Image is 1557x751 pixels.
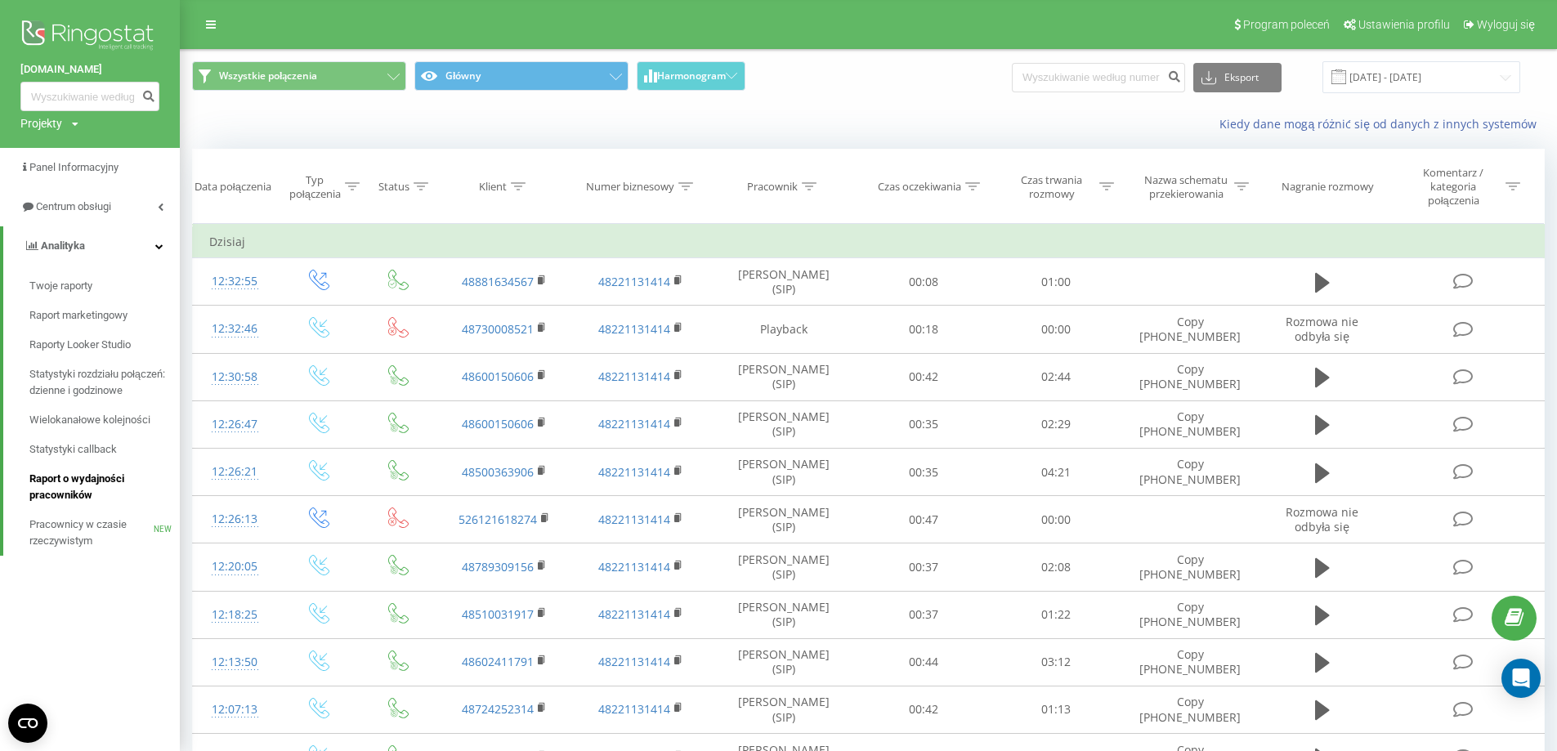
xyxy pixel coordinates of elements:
td: Copy [PHONE_NUMBER] [1121,638,1259,686]
div: Typ połączenia [289,173,341,201]
td: 00:42 [857,353,989,400]
td: [PERSON_NAME] (SIP) [709,686,857,733]
span: Rozmowa nie odbyła się [1286,314,1358,344]
span: Statystyki callback [29,441,117,458]
td: 00:08 [857,258,989,306]
img: Ringostat logo [20,16,159,57]
a: 48500363906 [462,464,534,480]
a: 48221131414 [598,559,670,574]
span: Analityka [41,239,85,252]
div: 12:26:13 [209,503,261,535]
div: 12:26:47 [209,409,261,440]
input: Wyszukiwanie według numeru [20,82,159,111]
button: Open CMP widget [8,704,47,743]
a: Wielokanałowe kolejności [29,405,180,435]
td: 00:37 [857,591,989,638]
td: 03:12 [990,638,1121,686]
span: Statystyki rozdziału połączeń: dzienne i godzinowe [29,366,172,399]
a: [DOMAIN_NAME] [20,61,159,78]
a: 48510031917 [462,606,534,622]
div: 12:30:58 [209,361,261,393]
a: 48221131414 [598,606,670,622]
button: Główny [414,61,629,91]
a: 48221131414 [598,369,670,384]
td: Copy [PHONE_NUMBER] [1121,400,1259,448]
span: Wszystkie połączenia [219,69,317,83]
div: 12:26:21 [209,456,261,488]
input: Wyszukiwanie według numeru [1012,63,1185,92]
td: 00:35 [857,449,989,496]
td: Copy [PHONE_NUMBER] [1121,686,1259,733]
td: [PERSON_NAME] (SIP) [709,353,857,400]
td: 02:29 [990,400,1121,448]
a: 48221131414 [598,654,670,669]
a: 48730008521 [462,321,534,337]
div: 12:07:13 [209,694,261,726]
td: 01:13 [990,686,1121,733]
a: Kiedy dane mogą różnić się od danych z innych systemów [1219,116,1545,132]
a: 48724252314 [462,701,534,717]
button: Eksport [1193,63,1282,92]
td: [PERSON_NAME] (SIP) [709,591,857,638]
div: Nagranie rozmowy [1282,180,1374,194]
a: 48789309156 [462,559,534,574]
span: Twoje raporty [29,278,92,294]
td: 00:00 [990,306,1121,353]
td: 00:35 [857,400,989,448]
span: Raport o wydajności pracowników [29,471,172,503]
span: Program poleceń [1243,18,1330,31]
span: Raport marketingowy [29,307,128,324]
a: Analityka [3,226,180,266]
div: 12:32:55 [209,266,261,297]
span: Harmonogram [657,70,726,82]
span: Panel Informacyjny [29,161,119,173]
a: Raport marketingowy [29,301,180,330]
td: Copy [PHONE_NUMBER] [1121,306,1259,353]
a: 48602411791 [462,654,534,669]
a: Pracownicy w czasie rzeczywistymNEW [29,510,180,556]
div: Komentarz / kategoria połączenia [1406,166,1501,208]
button: Harmonogram [637,61,745,91]
div: 12:18:25 [209,599,261,631]
td: [PERSON_NAME] (SIP) [709,543,857,591]
td: 02:44 [990,353,1121,400]
div: 12:13:50 [209,646,261,678]
a: 526121618274 [459,512,537,527]
div: Nazwa schematu przekierowania [1143,173,1230,201]
span: Pracownicy w czasie rzeczywistym [29,516,154,549]
div: Open Intercom Messenger [1501,659,1541,698]
div: Klient [479,180,507,194]
a: Statystyki rozdziału połączeń: dzienne i godzinowe [29,360,180,405]
a: 48221131414 [598,274,670,289]
div: 12:20:05 [209,551,261,583]
div: 12:32:46 [209,313,261,345]
span: Raporty Looker Studio [29,337,131,353]
a: Raporty Looker Studio [29,330,180,360]
td: 04:21 [990,449,1121,496]
td: Copy [PHONE_NUMBER] [1121,591,1259,638]
td: Copy [PHONE_NUMBER] [1121,543,1259,591]
a: 48600150606 [462,416,534,431]
a: 48221131414 [598,512,670,527]
span: Wyloguj się [1477,18,1535,31]
td: 00:37 [857,543,989,591]
span: Centrum obsługi [36,200,111,212]
td: 00:42 [857,686,989,733]
a: 48221131414 [598,701,670,717]
td: [PERSON_NAME] (SIP) [709,400,857,448]
div: Pracownik [747,180,798,194]
a: 48221131414 [598,416,670,431]
td: 01:22 [990,591,1121,638]
td: [PERSON_NAME] (SIP) [709,496,857,543]
button: Wszystkie połączenia [192,61,406,91]
div: Projekty [20,115,62,132]
td: [PERSON_NAME] (SIP) [709,638,857,686]
div: Numer biznesowy [586,180,674,194]
td: Playback [709,306,857,353]
span: Rozmowa nie odbyła się [1286,504,1358,534]
td: 00:47 [857,496,989,543]
td: 01:00 [990,258,1121,306]
div: Data połączenia [195,180,271,194]
td: 02:08 [990,543,1121,591]
td: [PERSON_NAME] (SIP) [709,258,857,306]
